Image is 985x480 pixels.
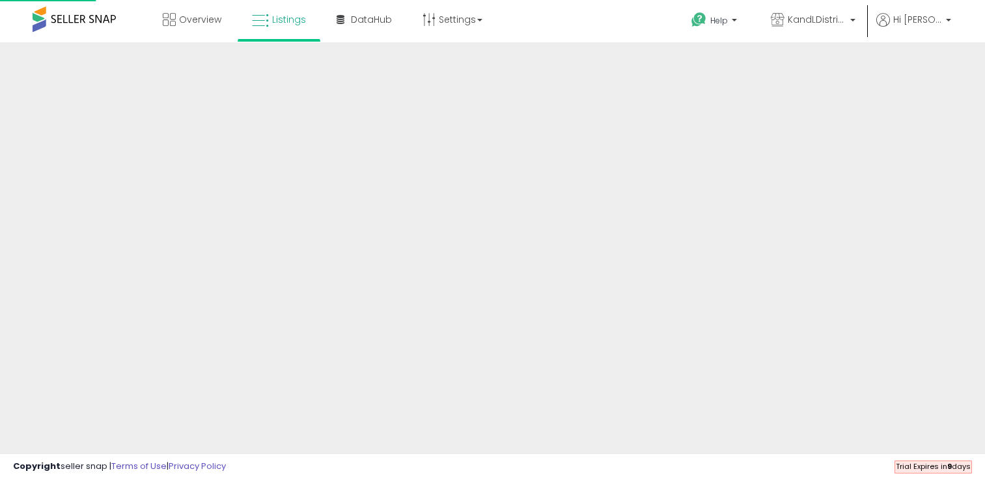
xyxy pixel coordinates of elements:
[111,460,167,472] a: Terms of Use
[13,460,226,473] div: seller snap | |
[691,12,707,28] i: Get Help
[272,13,306,26] span: Listings
[947,461,952,472] b: 9
[710,15,728,26] span: Help
[13,460,61,472] strong: Copyright
[876,13,951,42] a: Hi [PERSON_NAME]
[681,2,750,42] a: Help
[351,13,392,26] span: DataHub
[169,460,226,472] a: Privacy Policy
[788,13,846,26] span: KandLDistribution LLC
[893,13,942,26] span: Hi [PERSON_NAME]
[179,13,221,26] span: Overview
[896,461,971,472] span: Trial Expires in days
